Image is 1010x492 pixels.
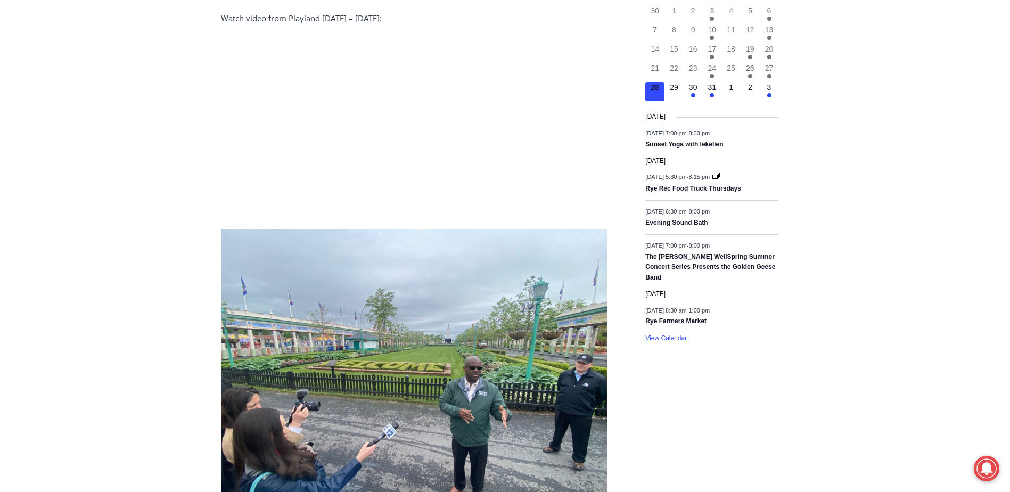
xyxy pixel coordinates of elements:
div: Birthdays, Graduations, Any Private Event [70,19,263,29]
span: 1:00 pm [688,307,710,313]
time: - [645,307,710,313]
button: 5 [741,5,760,24]
button: 3 Has events [703,5,722,24]
button: 29 [664,82,684,101]
button: 16 [684,44,703,63]
time: - [645,242,710,249]
button: 8 [664,24,684,44]
span: [DATE] 8:30 am [645,307,686,313]
time: 7 [653,26,657,34]
span: 8:00 pm [688,242,710,249]
button: 23 [684,63,703,82]
a: Rye Rec Food Truck Thursdays [645,185,741,193]
time: 8 [672,26,676,34]
button: 28 [645,82,664,101]
time: 1 [672,6,676,15]
em: Has events [767,93,771,97]
button: 19 Has events [741,44,760,63]
h4: Book [PERSON_NAME]'s Good Humor for Your Event [324,11,371,41]
em: Has events [710,93,714,97]
em: Has events [710,74,714,78]
button: 26 Has events [741,63,760,82]
button: 27 Has events [760,63,779,82]
div: "The first chef I interviewed talked about coming to [GEOGRAPHIC_DATA] from [GEOGRAPHIC_DATA] in ... [269,1,503,103]
time: 21 [651,64,659,72]
button: 17 Has events [703,44,722,63]
span: Open Tues. - Sun. [PHONE_NUMBER] [3,110,104,150]
time: 20 [765,45,774,53]
button: 1 [721,82,741,101]
a: Sunset Yoga with Iekelien [645,141,723,149]
a: Book [PERSON_NAME]'s Good Humor for Your Event [316,3,384,48]
time: 3 [767,83,771,92]
time: 18 [727,45,735,53]
em: Has events [691,93,695,97]
time: 6 [767,6,771,15]
em: Has events [710,17,714,21]
time: 31 [708,83,717,92]
time: 27 [765,64,774,72]
button: 2 [741,82,760,101]
time: 15 [670,45,678,53]
button: 14 [645,44,664,63]
em: Has events [767,36,771,40]
time: - [645,129,710,136]
span: Intern @ [DOMAIN_NAME] [278,106,494,130]
time: - [645,174,711,180]
em: Has events [748,74,752,78]
time: 10 [708,26,717,34]
div: "clearly one of the favorites in the [GEOGRAPHIC_DATA] neighborhood" [109,67,151,127]
button: 2 [684,5,703,24]
span: [DATE] 7:00 pm [645,129,686,136]
button: 9 [684,24,703,44]
a: View Calendar [645,334,687,342]
span: [DATE] 5:30 pm [645,174,686,180]
span: [DATE] 6:30 pm [645,208,686,214]
time: 2 [748,83,752,92]
em: Has events [767,74,771,78]
button: 13 Has events [760,24,779,44]
em: Has events [748,55,752,59]
span: [DATE] 7:00 pm [645,242,686,249]
button: 12 [741,24,760,44]
button: 25 [721,63,741,82]
button: 18 [721,44,741,63]
em: Has events [767,17,771,21]
time: 28 [651,83,659,92]
button: 30 Has events [684,82,703,101]
button: 10 Has events [703,24,722,44]
time: 24 [708,64,717,72]
time: 30 [651,6,659,15]
time: 22 [670,64,678,72]
time: 16 [689,45,697,53]
time: 9 [691,26,695,34]
em: Has events [767,55,771,59]
time: 30 [689,83,697,92]
span: 8:30 pm [688,129,710,136]
time: 1 [729,83,733,92]
button: 24 Has events [703,63,722,82]
time: 17 [708,45,717,53]
time: 19 [746,45,754,53]
button: 15 [664,44,684,63]
time: 2 [691,6,695,15]
time: 13 [765,26,774,34]
button: 7 [645,24,664,44]
a: Evening Sound Bath [645,219,708,227]
a: Intern @ [DOMAIN_NAME] [256,103,516,133]
em: Has events [710,55,714,59]
a: Open Tues. - Sun. [PHONE_NUMBER] [1,107,107,133]
time: [DATE] [645,289,666,299]
time: 5 [748,6,752,15]
span: 8:00 pm [688,208,710,214]
button: 21 [645,63,664,82]
button: 11 [721,24,741,44]
span: 8:15 pm [688,174,710,180]
button: 30 [645,5,664,24]
time: [DATE] [645,112,666,122]
iframe: YouTube video player [221,42,519,209]
button: 6 Has events [760,5,779,24]
button: 22 [664,63,684,82]
button: 31 Has events [703,82,722,101]
time: - [645,208,710,214]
